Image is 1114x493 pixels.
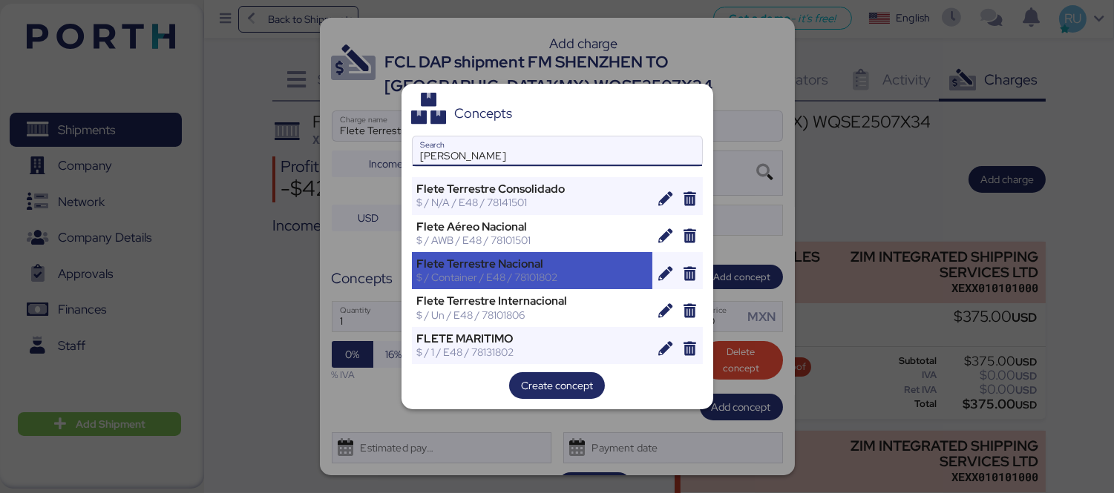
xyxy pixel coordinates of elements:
[417,220,648,234] div: Flete Aéreo Nacional
[417,257,648,271] div: Flete Terrestre Nacional
[417,182,648,196] div: Flete Terrestre Consolidado
[417,294,648,308] div: Flete Terrestre Internacional
[417,308,648,322] div: $ / Un / E48 / 78101806
[413,136,702,166] input: Search
[417,271,648,284] div: $ / Container / E48 / 78101802
[417,332,648,345] div: FLETE MARITIMO
[454,107,512,120] div: Concepts
[521,377,593,394] span: Create concept
[509,372,605,399] button: Create concept
[417,196,648,209] div: $ / N/A / E48 / 78141501
[417,234,648,247] div: $ / AWB / E48 / 78101501
[417,345,648,359] div: $ / 1 / E48 / 78131802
